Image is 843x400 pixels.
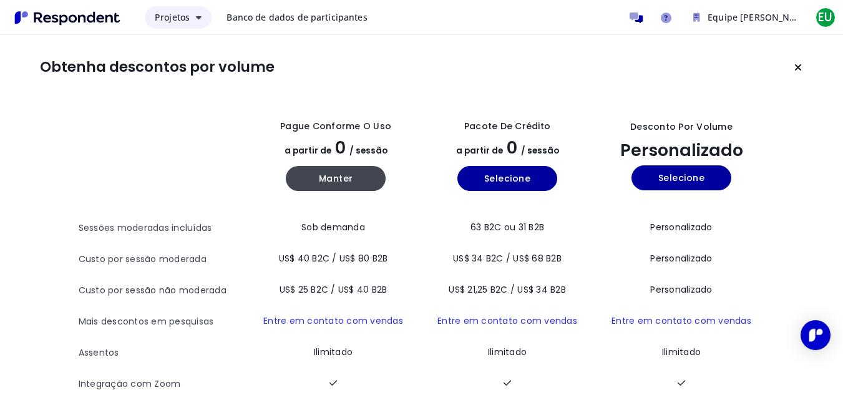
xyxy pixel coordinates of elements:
a: Banco de dados de participantes [217,6,377,29]
a: Entre em contato com vendas [612,315,751,327]
button: Manter plano de pagamento anual atualizado [286,166,386,191]
font: Ilimitado [488,346,527,358]
font: Mais descontos em pesquisas [79,315,214,328]
button: Manter o plano atual [786,55,811,80]
font: a partir de [456,145,503,157]
font: Custo por sessão não moderada [79,284,227,296]
font: / sessão [349,145,387,157]
font: US$ 34 B2C / US$ 68 B2B [453,252,562,265]
font: EU [818,9,832,26]
font: Desconto por volume [630,120,733,133]
font: Integração com Zoom [79,378,181,390]
font: Banco de dados de participantes [227,11,367,23]
button: Equipe IANDRA BARROS DE SÁ MOREIRA [683,6,808,29]
a: Entre em contato com vendas [437,315,577,327]
font: Personalizado [620,139,743,162]
a: Participantes da mensagem [623,5,648,30]
button: Projetos [145,6,212,29]
button: Selecione o plano anual custom_static [631,165,731,190]
font: Sessões moderadas incluídas [79,222,212,234]
a: Entre em contato com vendas [263,315,403,327]
img: Respondente [10,7,125,28]
font: Obtenha descontos por volume [40,57,275,77]
font: Sob demanda [301,221,365,233]
font: Pague conforme o uso [280,120,391,132]
font: Ilimitado [314,346,353,358]
font: Selecione [658,172,705,184]
a: Ajuda e suporte [653,5,678,30]
font: Ilimitado [662,346,701,358]
font: Personalizado [650,283,712,296]
font: Selecione [484,172,531,185]
font: US$ 21,25 B2C / US$ 34 B2B [449,283,566,296]
font: Manter [319,172,353,185]
div: Abra o Intercom Messenger [801,320,831,350]
font: US$ 40 B2C / US$ 80 B2B [279,252,388,265]
font: 0 [335,136,346,159]
font: Custo por sessão moderada [79,253,207,265]
font: US$ 25 B2C / US$ 40 B2B [280,283,387,296]
button: Selecione o plano básico anual [457,166,557,191]
font: 63 B2C ou 31 B2B [470,221,544,233]
button: EU [813,6,838,29]
font: / sessão [521,145,559,157]
font: Projetos [155,11,190,23]
font: a partir de [285,145,331,157]
font: 0 [507,136,517,159]
font: Equipe [PERSON_NAME] [708,11,812,23]
font: Pacote de crédito [464,120,550,132]
font: Personalizado [650,252,712,265]
font: Personalizado [650,221,712,233]
font: Assentos [79,346,119,359]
